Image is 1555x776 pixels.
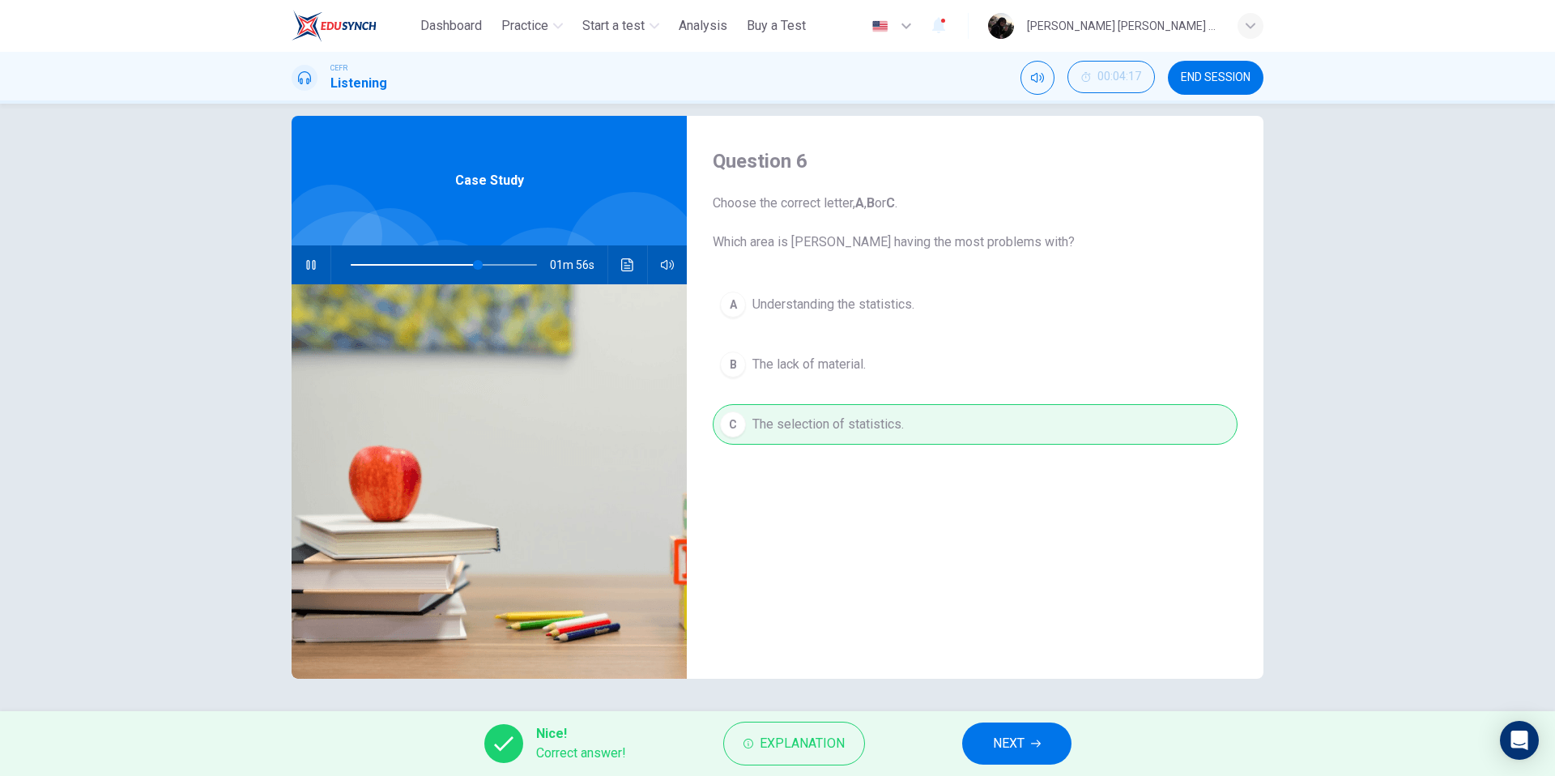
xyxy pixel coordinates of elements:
[886,195,895,211] b: C
[414,11,488,41] button: Dashboard
[292,10,377,42] img: ELTC logo
[740,11,812,41] button: Buy a Test
[679,16,727,36] span: Analysis
[495,11,569,41] button: Practice
[962,723,1071,765] button: NEXT
[672,11,734,41] button: Analysis
[292,284,687,679] img: Case Study
[723,722,865,765] button: Explanation
[576,11,666,41] button: Start a test
[330,74,387,93] h1: Listening
[1067,61,1155,93] button: 00:04:17
[582,16,645,36] span: Start a test
[867,195,875,211] b: B
[1097,70,1141,83] span: 00:04:17
[455,171,524,190] span: Case Study
[550,245,607,284] span: 01m 56s
[870,20,890,32] img: en
[501,16,548,36] span: Practice
[615,245,641,284] button: Click to see the audio transcription
[1168,61,1263,95] button: END SESSION
[855,195,864,211] b: A
[747,16,806,36] span: Buy a Test
[713,148,1238,174] h4: Question 6
[713,194,1238,252] span: Choose the correct letter, , or . Which area is [PERSON_NAME] having the most problems with?
[536,744,626,763] span: Correct answer!
[292,10,414,42] a: ELTC logo
[993,732,1025,755] span: NEXT
[988,13,1014,39] img: Profile picture
[1020,61,1054,95] div: Mute
[1181,71,1250,84] span: END SESSION
[760,732,845,755] span: Explanation
[420,16,482,36] span: Dashboard
[330,62,347,74] span: CEFR
[1500,721,1539,760] div: Open Intercom Messenger
[1067,61,1155,95] div: Hide
[536,724,626,744] span: Nice!
[1027,16,1218,36] div: [PERSON_NAME] [PERSON_NAME] KPM-Guru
